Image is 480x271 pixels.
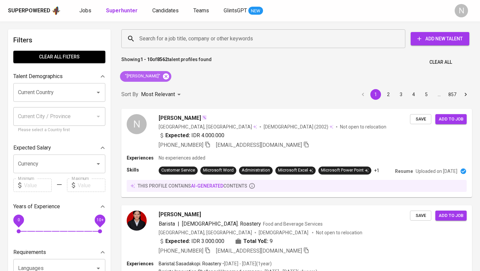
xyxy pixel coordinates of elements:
[127,167,159,173] p: Skills
[165,131,190,140] b: Expected:
[248,8,263,14] span: NEW
[121,56,212,68] p: Showing of talent profiles found
[8,7,50,15] div: Superpowered
[460,89,471,100] button: Go to next page
[159,123,257,130] div: [GEOGRAPHIC_DATA], [GEOGRAPHIC_DATA]
[182,221,261,227] span: [DEMOGRAPHIC_DATA]. Roastery
[140,57,152,62] b: 1 - 10
[439,115,463,123] span: Add to job
[455,4,468,17] div: N
[18,127,101,133] p: Please select a Country first
[408,89,419,100] button: Go to page 4
[13,35,105,45] h6: Filters
[446,89,458,100] button: Go to page 857
[316,229,362,236] p: Not open to relocation
[127,155,159,161] p: Experiences
[79,7,93,15] a: Jobs
[127,260,159,267] p: Experiences
[264,123,314,130] span: [DEMOGRAPHIC_DATA]
[17,218,20,222] span: 0
[121,90,138,98] p: Sort By
[159,131,224,140] div: IDR 4.000.000
[94,88,103,97] button: Open
[24,179,52,192] input: Value
[411,32,469,45] button: Add New Talent
[203,167,234,174] div: Microsoft Word
[221,260,272,267] p: • [DATE] - [DATE] ( 1 year )
[410,211,431,221] button: Save
[224,7,247,14] span: GlintsGPT
[370,89,381,100] button: page 1
[161,167,195,174] div: Customer Service
[435,211,467,221] button: Add to job
[159,248,203,254] span: [PHONE_NUMBER]
[13,70,105,83] div: Talent Demographics
[243,237,268,245] b: Total YoE:
[374,167,379,174] p: +1
[410,114,431,124] button: Save
[79,7,91,14] span: Jobs
[159,211,201,219] span: [PERSON_NAME]
[416,35,464,43] span: Add New Talent
[321,167,369,174] div: Microsoft Power Point
[434,91,444,98] div: …
[13,246,105,259] div: Requirements
[127,211,147,231] img: 6ba268fb461aab3d6d2ba901eb6b967e.jpg
[383,89,394,100] button: Go to page 2
[216,248,302,254] span: [EMAIL_ADDRESS][DOMAIN_NAME]
[193,7,210,15] a: Teams
[193,7,209,14] span: Teams
[13,144,51,152] p: Expected Salary
[159,142,203,148] span: [PHONE_NUMBER]
[159,155,205,161] p: No experiences added
[435,114,467,124] button: Add to job
[191,183,223,189] span: AI-generated
[427,56,455,68] button: Clear All
[19,53,100,61] span: Clear All filters
[94,159,103,169] button: Open
[52,6,61,16] img: app logo
[242,167,270,174] div: Administration
[340,123,386,130] p: Not open to relocation
[127,114,147,134] div: N
[120,73,164,79] span: "[PERSON_NAME]"
[421,89,432,100] button: Go to page 5
[216,142,302,148] span: [EMAIL_ADDRESS][DOMAIN_NAME]
[106,7,139,15] a: Superhunter
[141,90,175,98] p: Most Relevant
[178,220,179,228] span: |
[264,123,333,130] div: (2002)
[259,229,309,236] span: [DEMOGRAPHIC_DATA]
[120,71,171,82] div: "[PERSON_NAME]"
[121,109,472,197] a: N[PERSON_NAME][GEOGRAPHIC_DATA], [GEOGRAPHIC_DATA][DEMOGRAPHIC_DATA] (2002)Not open to relocation...
[13,248,46,256] p: Requirements
[96,218,103,222] span: 10+
[263,221,323,227] span: Food and Beverage Services
[416,168,457,175] p: Uploaded on [DATE]
[152,7,180,15] a: Candidates
[224,7,263,15] a: GlintsGPT NEW
[439,212,463,220] span: Add to job
[8,6,61,16] a: Superpoweredapp logo
[13,51,105,63] button: Clear All filters
[13,203,60,211] p: Years of Experience
[138,183,247,189] p: this profile contains contents
[13,72,63,80] p: Talent Demographics
[270,237,273,245] span: 9
[159,260,221,267] p: Barista | Sasadakopi. Roastery
[429,58,452,66] span: Clear All
[413,212,428,220] span: Save
[396,89,406,100] button: Go to page 3
[152,7,179,14] span: Candidates
[395,168,413,175] p: Resume
[13,141,105,155] div: Expected Salary
[141,88,183,101] div: Most Relevant
[159,114,201,122] span: [PERSON_NAME]
[159,229,252,236] div: [GEOGRAPHIC_DATA], [GEOGRAPHIC_DATA]
[106,7,138,14] b: Superhunter
[159,237,224,245] div: IDR 3.000.000
[159,221,175,227] span: Barista
[413,115,428,123] span: Save
[357,89,472,100] nav: pagination navigation
[202,115,207,120] img: magic_wand.svg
